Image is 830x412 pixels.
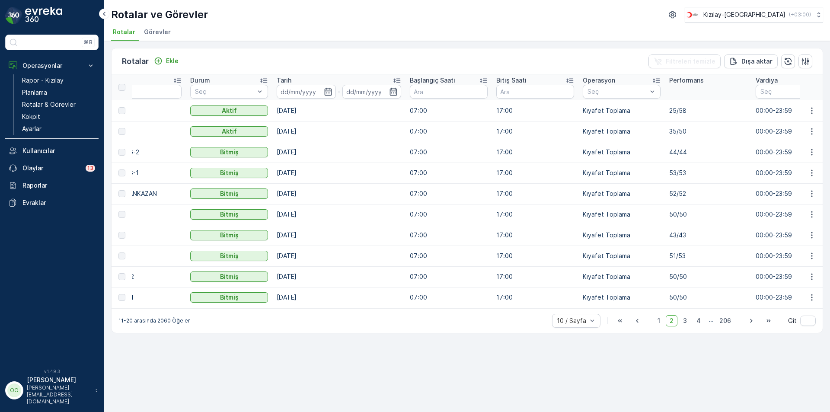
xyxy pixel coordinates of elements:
div: Toggle Row Selected [118,128,125,135]
p: 13 [87,165,93,172]
p: Ekle [166,57,179,65]
a: Kokpit [19,111,99,123]
td: Kıyafet Toplama [578,287,665,308]
p: Aktif [222,127,237,136]
td: 07:00 [405,183,492,204]
td: Kıyafet Toplama [578,121,665,142]
td: 17:00 [492,121,578,142]
p: Ayarlar [22,125,41,133]
p: Bitmiş [220,189,239,198]
p: Rotalar [122,55,149,67]
button: Bitmiş [190,292,268,303]
p: 11-20 arasında 2060 Öğeler [118,317,190,324]
td: 50/50 [665,287,751,308]
p: Seç [760,87,820,96]
td: 17:00 [492,204,578,225]
td: 07:00 [405,246,492,266]
button: OO[PERSON_NAME][PERSON_NAME][EMAIL_ADDRESS][DOMAIN_NAME] [5,376,99,405]
p: Bitiş Saati [496,76,527,85]
td: [DATE] [272,246,405,266]
input: Ara [104,85,182,99]
button: Bitmiş [190,147,268,157]
p: Bitmiş [220,272,239,281]
p: Raporlar [22,181,95,190]
p: Operasyon [583,76,615,85]
td: ALTINDAĞ-2 [99,142,186,163]
td: Kıyafet Toplama [578,100,665,121]
td: 07:00 [405,204,492,225]
td: 07:00 [405,142,492,163]
div: Toggle Row Selected [118,107,125,114]
p: - [338,86,341,97]
td: 53/53 [665,163,751,183]
td: [DATE] [272,100,405,121]
td: [DATE] [272,204,405,225]
button: Bitmiş [190,230,268,240]
td: ÇANKIRI-2 [99,225,186,246]
p: Rapor - Kızılay [22,76,64,85]
p: Vardiya [756,76,778,85]
td: POLATLI-2 [99,266,186,287]
input: Ara [410,85,488,99]
td: Kıyafet Toplama [578,163,665,183]
td: ÇANKIRI 1 [99,246,186,266]
p: Bitmiş [220,210,239,219]
button: Aktif [190,126,268,137]
p: Filtreleri temizle [666,57,715,66]
a: Olaylar13 [5,160,99,177]
div: Toggle Row Selected [118,273,125,280]
p: Bitmiş [220,169,239,177]
td: [DATE] [272,142,405,163]
button: Aktif [190,105,268,116]
td: 17:00 [492,183,578,204]
span: v 1.49.3 [5,369,99,374]
span: 2 [666,315,677,326]
p: Olaylar [22,164,80,172]
p: ⌘B [84,39,93,46]
td: SİNCAN [99,100,186,121]
td: 17:00 [492,225,578,246]
td: Kıyafet Toplama [578,266,665,287]
button: Bitmiş [190,188,268,199]
td: [DATE] [272,163,405,183]
button: Bitmiş [190,168,268,178]
span: 4 [693,315,705,326]
div: Toggle Row Selected [118,232,125,239]
td: 50/50 [665,266,751,287]
td: Kıyafet Toplama [578,246,665,266]
p: ... [709,315,714,326]
td: 07:00 [405,121,492,142]
p: [PERSON_NAME] [27,376,91,384]
p: Bitmiş [220,148,239,156]
td: 07:00 [405,100,492,121]
span: Görevler [144,28,171,36]
input: dd/mm/yyyy [342,85,402,99]
p: Bitmiş [220,231,239,240]
p: Seç [587,87,647,96]
td: Kıyafet Toplama [578,225,665,246]
td: 07:00 [405,287,492,308]
div: OO [7,383,21,397]
p: Bitmiş [220,293,239,302]
td: KAHRAMANKAZAN [99,183,186,204]
p: Başlangıç Saati [410,76,455,85]
td: [DATE] [272,287,405,308]
a: Planlama [19,86,99,99]
p: Seç [195,87,255,96]
td: Kıyafet Toplama [578,204,665,225]
p: Aktif [222,106,237,115]
p: Bitmiş [220,252,239,260]
td: 52/52 [665,183,751,204]
a: Rotalar & Görevler [19,99,99,111]
td: 43/43 [665,225,751,246]
button: Filtreleri temizle [648,54,721,68]
td: [DATE] [272,183,405,204]
p: [PERSON_NAME][EMAIL_ADDRESS][DOMAIN_NAME] [27,384,91,405]
button: Bitmiş [190,271,268,282]
button: Ekle [150,56,182,66]
span: 1 [654,315,664,326]
span: Rotalar [113,28,135,36]
a: Rapor - Kızılay [19,74,99,86]
img: logo [5,7,22,24]
span: Git [788,316,797,325]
